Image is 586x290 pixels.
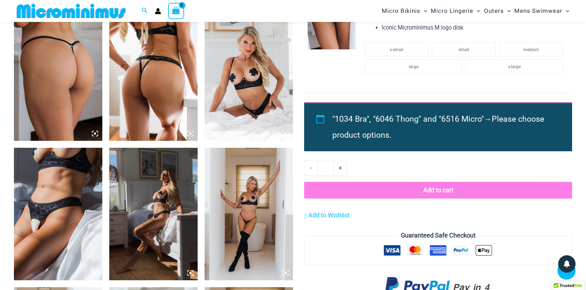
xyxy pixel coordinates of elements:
[304,182,572,199] button: Add to cart
[514,2,562,20] span: Mens Swimwear
[380,2,429,20] a: Micro BikinisMenu ToggleMenu Toggle
[168,3,184,19] a: View Shopping Cart, empty
[382,2,420,20] span: Micro Bikinis
[142,7,148,15] a: Search icon link
[365,42,428,56] li: x-small
[484,2,504,20] span: Outers
[304,161,317,175] a: -
[317,161,334,175] input: Product quantity
[562,2,569,20] span: Menu Toggle
[382,23,567,33] li: Iconic Microminimus M logo disk
[332,111,556,143] li: →
[205,8,293,141] img: Nights Fall Silver Leopard 1036 Bra 6046 Thong
[205,148,293,280] img: Nights Fall Silver Leopard 1036 Bra 6516 Micro
[482,2,513,20] a: OutersMenu ToggleMenu Toggle
[431,2,473,20] span: Micro Lingerie
[109,8,198,141] img: Nights Fall Silver Leopard 1036 Bra 6046 Thong
[14,8,102,141] img: Nights Fall Silver Leopard 6516 Micro
[304,210,349,220] a: Add to Wishlist
[14,148,102,280] img: Nights Fall Silver Leopard 1036 Bra 6046 Thong
[398,230,478,241] legend: Guaranteed Safe Checkout
[14,3,128,19] img: MM SHOP LOGO FLAT
[429,2,482,20] a: Micro LingerieMenu ToggleMenu Toggle
[466,59,563,73] li: x-large
[523,47,539,52] span: medium
[432,42,496,56] li: small
[390,47,403,52] span: x-small
[334,161,347,175] a: +
[473,2,480,20] span: Menu Toggle
[420,2,427,20] span: Menu Toggle
[155,8,161,14] a: Account icon link
[499,42,563,56] li: medium
[332,114,484,124] span: "1034 Bra", "6046 Thong" and "6516 Micro"
[508,64,521,69] span: x-large
[109,148,198,280] img: Nights Fall Silver Leopard 1036 Bra 6046 Thong
[409,64,418,69] span: large
[504,2,511,20] span: Menu Toggle
[365,59,462,73] li: large
[308,211,349,219] span: Add to Wishlist
[379,1,572,21] nav: Site Navigation
[513,2,571,20] a: Mens SwimwearMenu ToggleMenu Toggle
[459,47,469,52] span: small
